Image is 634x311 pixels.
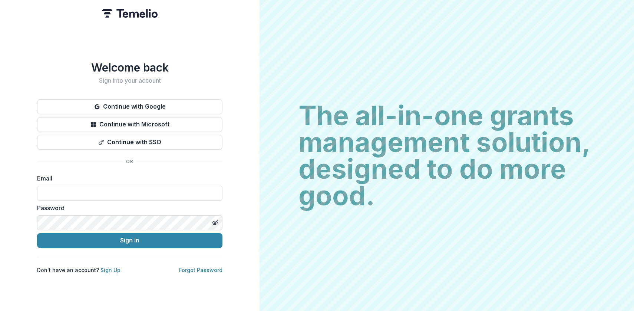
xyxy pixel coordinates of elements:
[37,204,218,212] label: Password
[37,77,222,84] h2: Sign into your account
[37,266,120,274] p: Don't have an account?
[100,267,120,273] a: Sign Up
[37,174,218,183] label: Email
[102,9,158,18] img: Temelio
[179,267,222,273] a: Forgot Password
[37,99,222,114] button: Continue with Google
[37,117,222,132] button: Continue with Microsoft
[37,233,222,248] button: Sign In
[209,217,221,229] button: Toggle password visibility
[37,135,222,150] button: Continue with SSO
[37,61,222,74] h1: Welcome back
